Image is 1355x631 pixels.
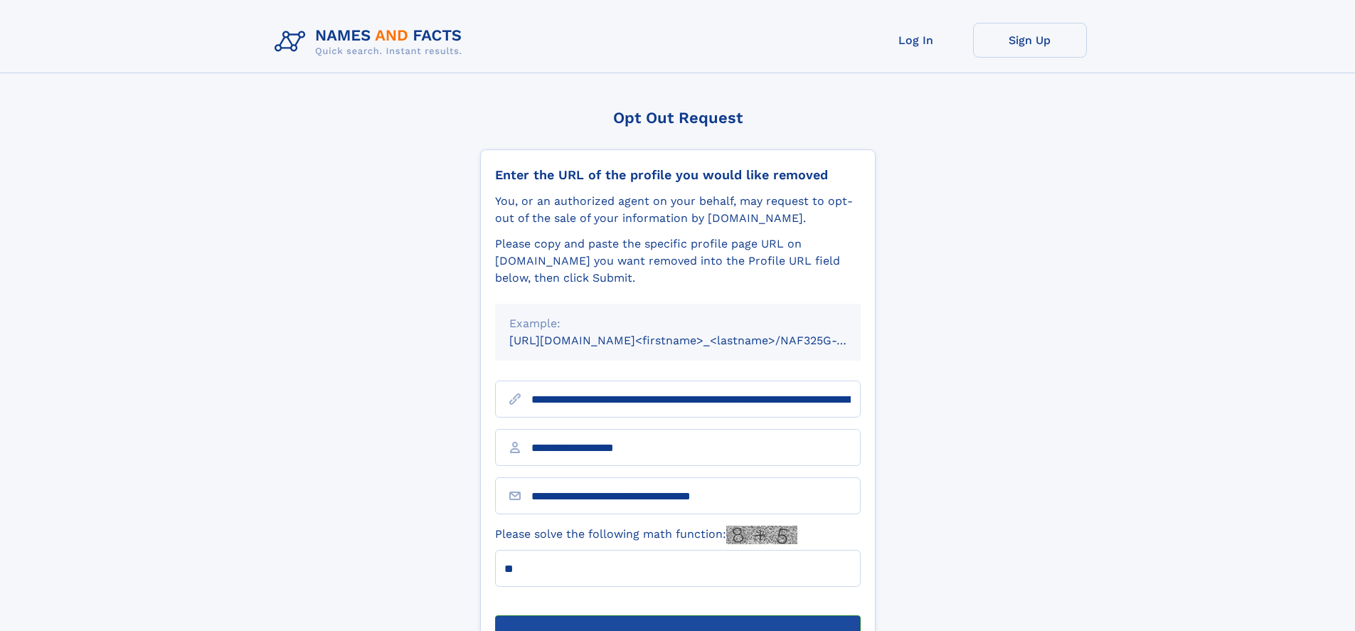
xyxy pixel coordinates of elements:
[495,235,861,287] div: Please copy and paste the specific profile page URL on [DOMAIN_NAME] you want removed into the Pr...
[495,193,861,227] div: You, or an authorized agent on your behalf, may request to opt-out of the sale of your informatio...
[495,167,861,183] div: Enter the URL of the profile you would like removed
[859,23,973,58] a: Log In
[973,23,1087,58] a: Sign Up
[495,526,797,544] label: Please solve the following math function:
[480,109,876,127] div: Opt Out Request
[509,315,846,332] div: Example:
[509,334,888,347] small: [URL][DOMAIN_NAME]<firstname>_<lastname>/NAF325G-xxxxxxxx
[269,23,474,61] img: Logo Names and Facts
